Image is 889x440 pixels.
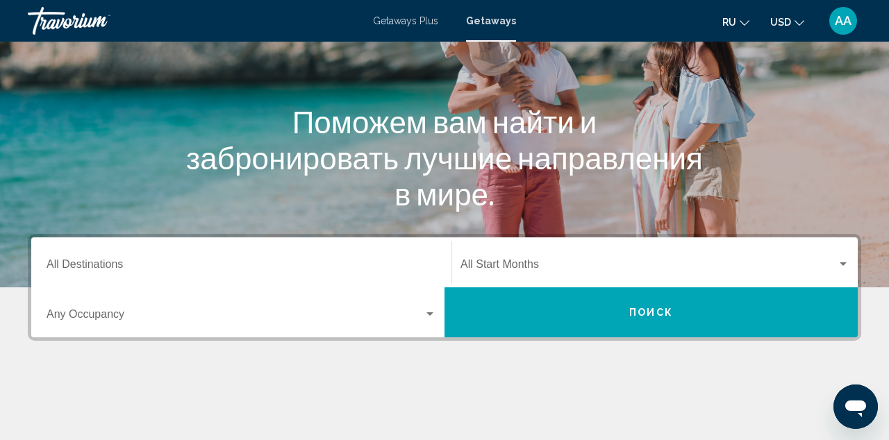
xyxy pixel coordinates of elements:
a: Getaways [466,15,516,26]
button: Change language [722,12,749,32]
a: Getaways Plus [373,15,438,26]
button: Поиск [444,287,858,337]
button: Change currency [770,12,804,32]
a: Travorium [28,7,359,35]
span: USD [770,17,791,28]
button: User Menu [825,6,861,35]
h1: Поможем вам найти и забронировать лучшие направления в мире. [184,103,705,212]
span: ru [722,17,736,28]
span: Поиск [629,307,673,319]
div: Search widget [31,237,858,337]
iframe: Кнопка запуска окна обмена сообщениями [833,384,878,429]
span: AA [835,14,851,28]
